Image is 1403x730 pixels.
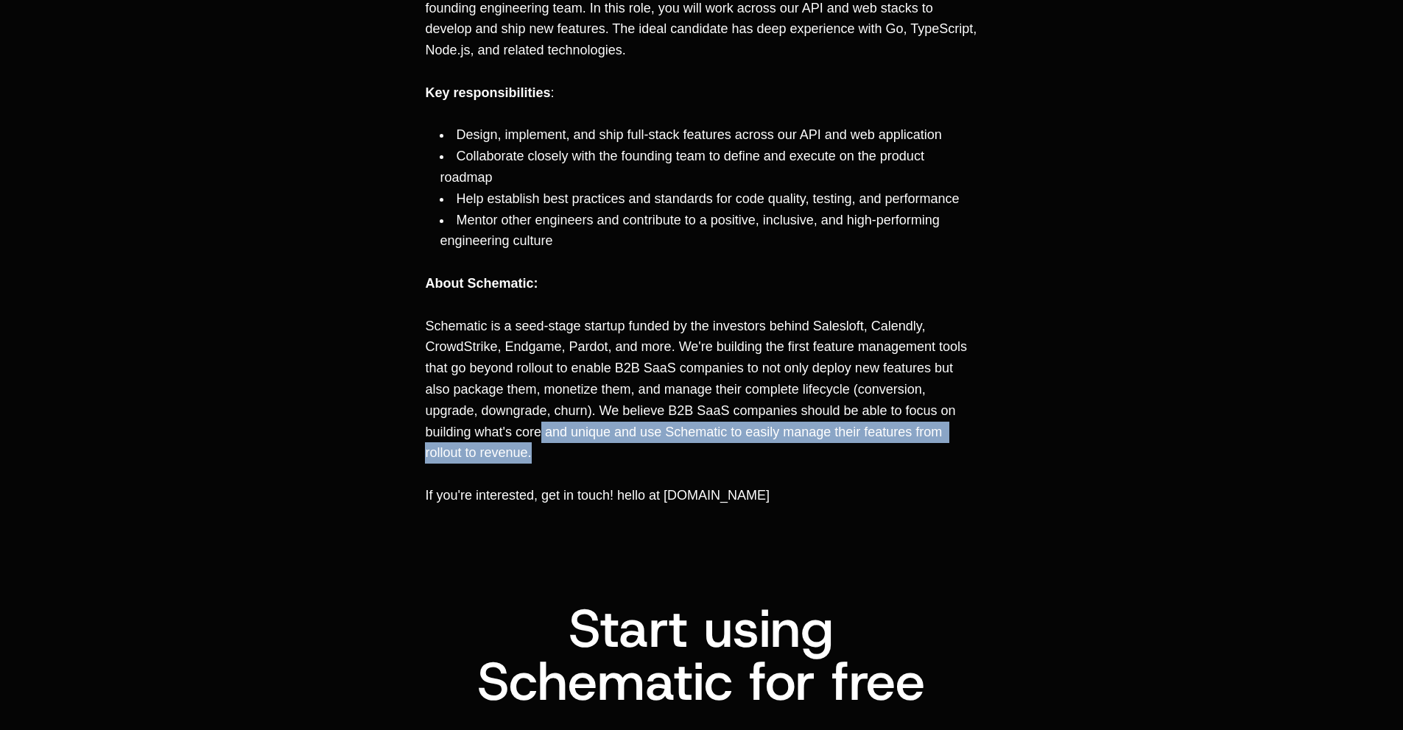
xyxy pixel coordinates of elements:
[456,191,959,206] span: Help establish best practices and standards for code quality, testing, and performance
[425,85,550,100] span: Key responsibilities
[440,149,927,185] span: Collaborate closely with the founding team to define and execute on the product roadmap
[440,213,943,249] span: Mentor other engineers and contribute to a positive, inclusive, and high-performing engineering c...
[425,319,971,461] span: Schematic is a seed-stage startup funded by the investors behind Salesloft, Calendly, CrowdStrike...
[477,593,925,717] span: Start using Schematic for free
[425,488,770,503] span: If you're interested, get in touch! hello at [DOMAIN_NAME]
[551,85,555,100] span: :
[456,127,941,142] span: Design, implement, and ship full-stack features across our API and web application
[425,276,538,291] span: About Schematic:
